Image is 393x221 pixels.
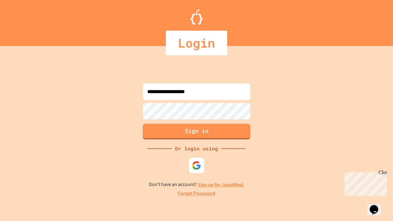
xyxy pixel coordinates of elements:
div: Login [166,31,227,55]
img: Logo.svg [190,9,203,25]
div: Chat with us now!Close [2,2,42,39]
a: Forgot Password [178,190,215,197]
img: google-icon.svg [192,161,201,170]
div: Or login using [172,145,221,152]
iframe: chat widget [367,196,387,215]
iframe: chat widget [342,170,387,196]
p: Don't have an account? [149,181,244,188]
a: Sign up for JuiceMind. [198,181,244,188]
button: Sign in [143,124,250,139]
